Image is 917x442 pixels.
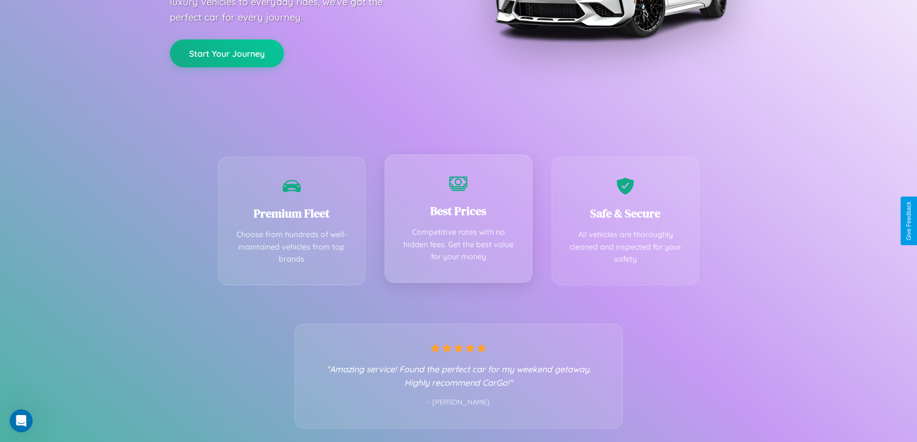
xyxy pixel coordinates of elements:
p: "Amazing service! Found the perfect car for my weekend getaway. Highly recommend CarGo!" [314,362,603,389]
p: All vehicles are thoroughly cleaned and inspected for your safety [567,228,685,265]
p: Competitive rates with no hidden fees. Get the best value for your money [400,226,517,263]
h3: Safe & Secure [567,205,685,221]
p: Choose from hundreds of well-maintained vehicles from top brands [233,228,351,265]
p: - [PERSON_NAME] [314,396,603,409]
div: Give Feedback [905,202,912,240]
h3: Best Prices [400,203,517,219]
button: Start Your Journey [170,39,284,67]
h3: Premium Fleet [233,205,351,221]
iframe: Intercom live chat [10,409,33,432]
